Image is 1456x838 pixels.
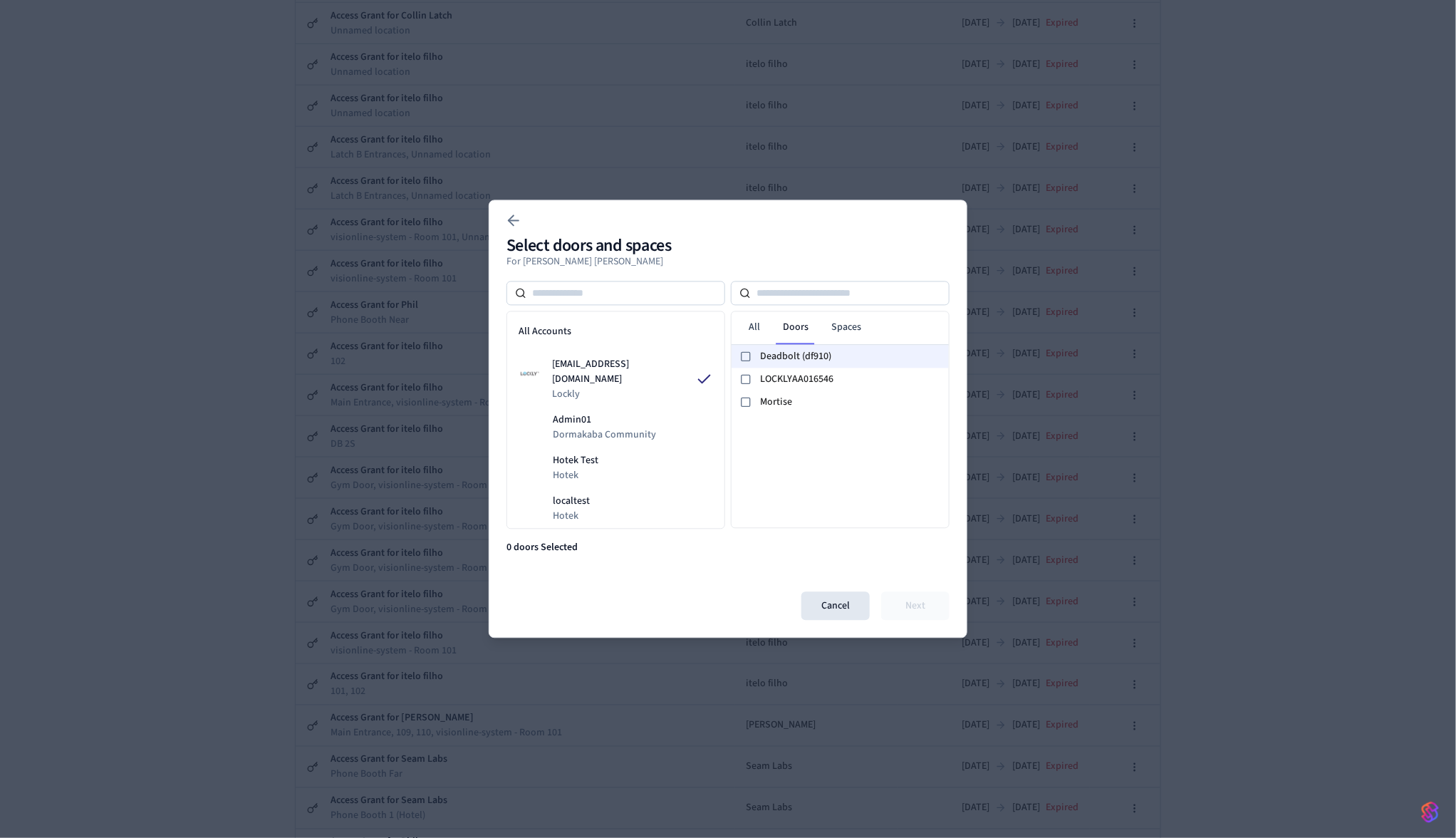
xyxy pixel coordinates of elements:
div: Lockly Logo, Square[EMAIL_ADDRESS][DOMAIN_NAME]Lockly [507,352,724,408]
span: Hotek [553,469,598,483]
span: Lockly [552,388,696,402]
span: localtest [553,495,590,509]
img: Lockly Logo, Square [519,368,541,380]
div: localtestHotek [507,489,724,529]
button: Cancel [801,592,870,621]
a: Spaces [820,315,873,341]
span: Admin01 [553,413,656,428]
span: Deadbolt (df910) [760,349,943,364]
div: LOCKLYAA016546 [732,368,949,391]
div: All Accounts [507,312,724,352]
div: Deadbolt (df910) [732,346,949,368]
p: 0 doors Selected [506,541,950,555]
span: Dormakaba Community [553,428,656,443]
p: For [PERSON_NAME] [PERSON_NAME] [506,255,671,270]
span: Hotek [553,509,590,524]
span: All Accounts [519,324,571,339]
span: [EMAIL_ADDRESS][DOMAIN_NAME] [552,358,696,388]
span: LOCKLYAA016546 [760,372,943,387]
a: All [737,315,771,341]
div: Hotek TestHotek [507,448,724,489]
span: Hotek Test [553,454,598,469]
div: Mortise [732,391,949,414]
h2: Select doors and spaces [506,238,671,255]
span: Mortise [760,395,943,410]
a: Doors [771,315,820,341]
div: Admin01Dormakaba Community [507,408,724,448]
img: SeamLogoGradient.69752ec5.svg [1422,801,1439,824]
